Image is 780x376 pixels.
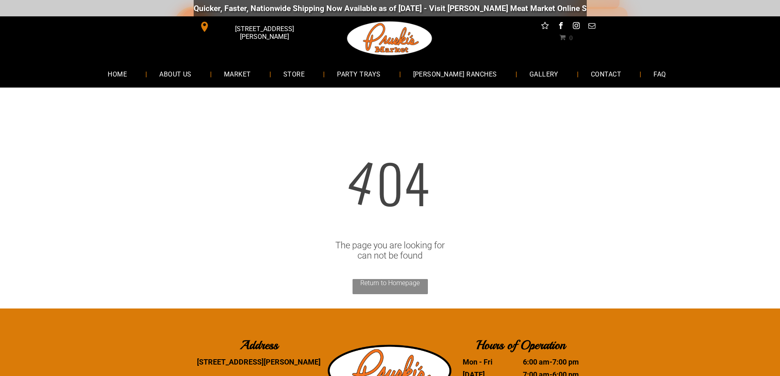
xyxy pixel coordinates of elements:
[579,63,633,85] a: CONTACT
[523,358,549,366] time: 6:00 am
[325,63,393,85] a: PARTY TRAYS
[16,240,764,261] div: The page you are looking for can not be found
[95,63,139,85] a: HOME
[552,358,579,366] time: 7:00 pm
[586,20,597,33] a: email
[212,63,263,85] a: MARKET
[147,63,204,85] a: ABOUT US
[555,20,566,33] a: facebook
[194,358,325,366] div: [STREET_ADDRESS][PERSON_NAME]
[240,337,278,353] b: Address
[271,63,317,85] a: STORE
[641,63,678,85] a: FAQ
[346,16,434,61] img: Pruski-s+Market+HQ+Logo2-1920w.png
[517,63,571,85] a: GALLERY
[16,143,764,222] div: 04
[339,139,384,222] span: 4
[569,34,572,41] span: 0
[353,279,428,294] a: Return to Homepage
[211,21,317,45] span: [STREET_ADDRESS][PERSON_NAME]
[463,358,509,366] dt: Mon - Fri
[571,20,581,33] a: instagram
[540,20,550,33] a: Social network
[511,358,579,366] dd: -
[194,20,319,33] a: [STREET_ADDRESS][PERSON_NAME]
[401,63,509,85] a: [PERSON_NAME] RANCHES
[476,337,565,353] b: Hours of Operation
